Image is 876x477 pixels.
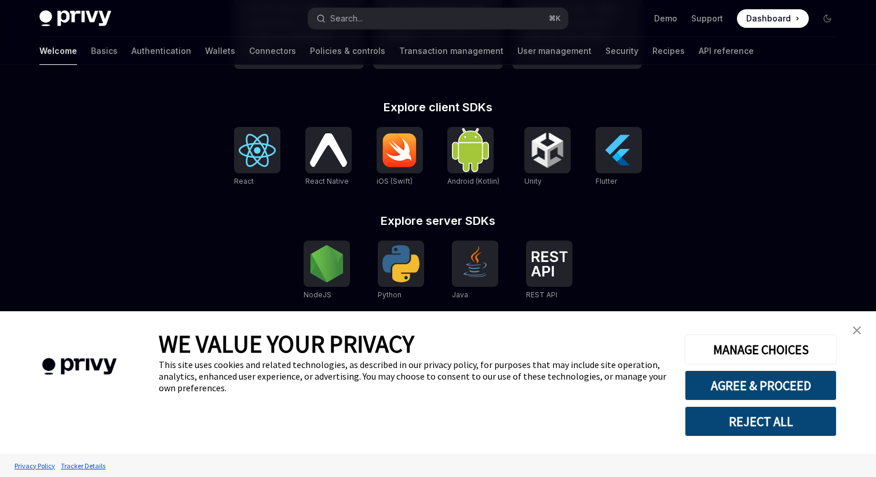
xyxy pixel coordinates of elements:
[159,359,667,394] div: This site uses cookies and related technologies, as described in our privacy policy, for purposes...
[305,127,352,187] a: React NativeReact Native
[605,37,638,65] a: Security
[234,177,254,185] span: React
[239,134,276,167] img: React
[457,245,494,282] img: Java
[234,215,642,227] h2: Explore server SDKs
[205,37,235,65] a: Wallets
[234,101,642,113] h2: Explore client SDKs
[654,13,677,24] a: Demo
[524,127,571,187] a: UnityUnity
[853,326,861,334] img: close banner
[526,241,572,301] a: REST APIREST API
[91,37,118,65] a: Basics
[818,9,837,28] button: Toggle dark mode
[305,177,349,185] span: React Native
[447,127,499,187] a: Android (Kotlin)Android (Kotlin)
[746,13,791,24] span: Dashboard
[377,127,423,187] a: iOS (Swift)iOS (Swift)
[526,290,557,299] span: REST API
[12,456,58,476] a: Privacy Policy
[17,341,141,392] img: company logo
[596,127,642,187] a: FlutterFlutter
[596,177,617,185] span: Flutter
[452,241,498,301] a: JavaJava
[310,133,347,166] img: React Native
[159,329,414,359] span: WE VALUE YOUR PRIVACY
[308,8,568,29] button: Search...⌘K
[58,456,108,476] a: Tracker Details
[310,37,385,65] a: Policies & controls
[699,37,754,65] a: API reference
[685,334,837,365] button: MANAGE CHOICES
[447,177,499,185] span: Android (Kotlin)
[234,127,280,187] a: ReactReact
[685,406,837,436] button: REJECT ALL
[304,241,350,301] a: NodeJSNodeJS
[452,290,468,299] span: Java
[381,133,418,168] img: iOS (Swift)
[330,12,363,26] div: Search...
[529,132,566,169] img: Unity
[524,177,542,185] span: Unity
[531,251,568,276] img: REST API
[685,370,837,400] button: AGREE & PROCEED
[452,128,489,172] img: Android (Kotlin)
[39,37,77,65] a: Welcome
[304,290,331,299] span: NodeJS
[382,245,419,282] img: Python
[378,241,424,301] a: PythonPython
[249,37,296,65] a: Connectors
[308,245,345,282] img: NodeJS
[377,177,413,185] span: iOS (Swift)
[517,37,592,65] a: User management
[399,37,503,65] a: Transaction management
[737,9,809,28] a: Dashboard
[845,319,868,342] a: close banner
[132,37,191,65] a: Authentication
[600,132,637,169] img: Flutter
[39,10,111,27] img: dark logo
[378,290,402,299] span: Python
[549,14,561,23] span: ⌘ K
[652,37,685,65] a: Recipes
[691,13,723,24] a: Support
